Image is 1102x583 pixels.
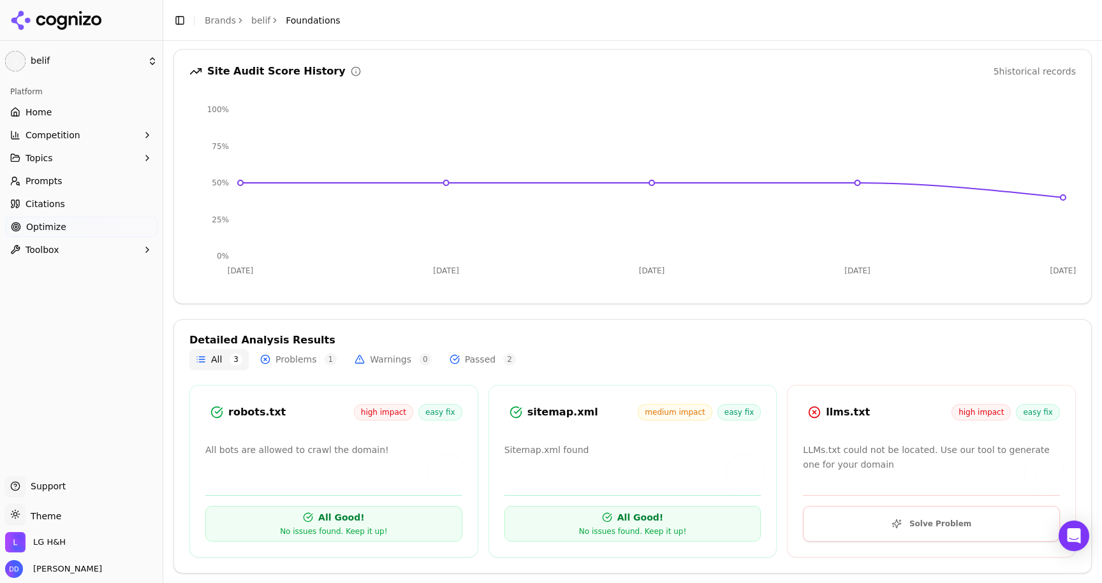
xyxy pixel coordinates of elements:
[994,65,1076,78] div: 5 historical records
[443,349,522,370] button: Passed2
[26,198,65,210] span: Citations
[5,102,158,122] a: Home
[617,511,663,524] div: All Good!
[26,129,80,141] span: Competition
[5,125,158,145] button: Competition
[1050,266,1076,275] tspan: [DATE]
[31,55,142,67] span: belif
[189,349,249,370] button: All3
[26,106,52,119] span: Home
[286,14,340,27] span: Foundations
[503,353,516,366] span: 2
[26,152,53,164] span: Topics
[5,560,23,578] img: Dmitry Dobrenko
[26,480,66,493] span: Support
[1059,521,1089,551] div: Open Intercom Messenger
[217,252,229,261] tspan: 0%
[325,353,337,366] span: 1
[5,532,26,552] img: LG H&H
[33,536,66,548] span: LG H&H
[212,178,229,187] tspan: 50%
[26,175,62,187] span: Prompts
[433,266,459,275] tspan: [DATE]
[254,349,343,370] button: Problems1
[579,526,686,536] div: No issues found. Keep it up!
[205,14,341,27] nav: breadcrumb
[5,51,26,71] span: B
[354,404,413,421] span: high impact
[826,405,951,420] div: llms.txt
[212,215,229,224] tspan: 25%
[230,353,242,366] span: 3
[717,404,761,421] span: easy fix
[280,526,387,536] div: No issues found. Keep it up!
[5,171,158,191] a: Prompts
[228,266,254,275] tspan: [DATE]
[205,443,462,457] p: All bots are allowed to crawl the domain!
[504,443,761,457] p: Sitemap.xml found
[205,15,236,25] a: Brands
[189,65,361,78] div: Site Audit Score History
[5,82,158,102] div: Platform
[207,105,229,114] tspan: 100%
[639,266,665,275] tspan: [DATE]
[5,240,158,260] button: Toolbox
[803,506,1060,542] button: Solve Problem
[803,443,1060,472] p: LLMs.txt could not be located. Use our tool to generate one for your domain
[28,563,102,575] span: [PERSON_NAME]
[951,404,1011,421] span: high impact
[26,220,66,233] span: Optimize
[212,142,229,151] tspan: 75%
[844,266,871,275] tspan: [DATE]
[26,243,59,256] span: Toolbox
[5,532,66,552] button: Open organization switcher
[251,14,270,27] a: belif
[527,405,638,420] div: sitemap.xml
[5,217,158,237] a: Optimize
[418,404,462,421] span: easy fix
[5,560,102,578] button: Open user button
[318,511,364,524] div: All Good!
[419,353,432,366] span: 0
[5,194,158,214] a: Citations
[5,148,158,168] button: Topics
[228,405,354,420] div: robots.txt
[189,335,1076,345] div: Detailed Analysis Results
[638,404,712,421] span: medium impact
[1016,404,1060,421] span: easy fix
[26,511,61,521] span: Theme
[348,349,438,370] button: Warnings0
